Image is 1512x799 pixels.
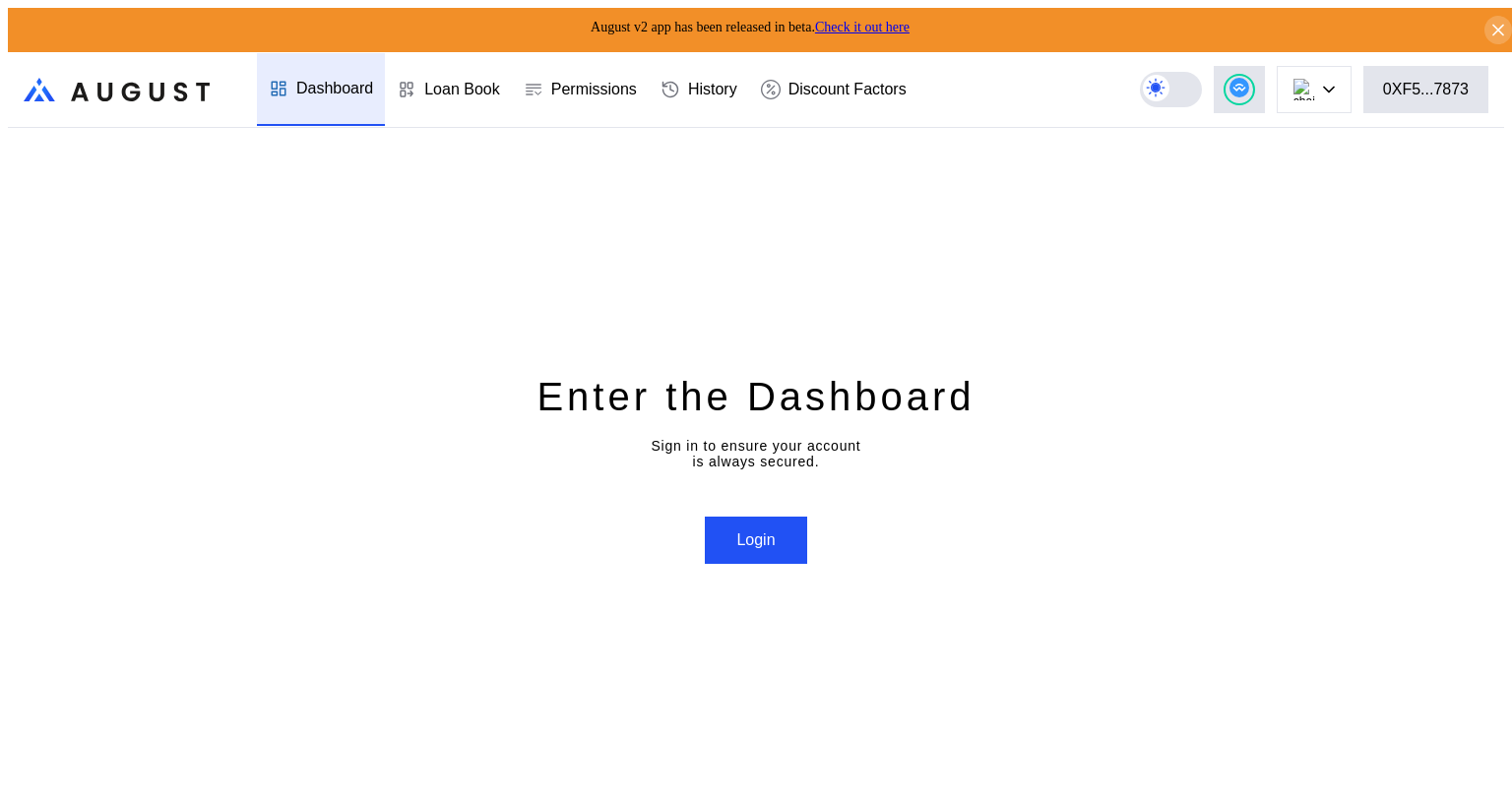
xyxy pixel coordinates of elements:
[1293,79,1315,100] img: chain logo
[296,80,373,97] div: Dashboard
[536,371,975,422] div: Enter the Dashboard
[649,53,749,126] a: History
[651,438,860,469] div: Sign in to ensure your account is always secured.
[1277,66,1352,113] button: chain logo
[551,81,637,98] div: Permissions
[688,81,737,98] div: History
[1363,66,1488,113] button: 0XF5...7873
[788,81,907,98] div: Discount Factors
[257,53,385,126] a: Dashboard
[705,517,806,564] button: Login
[385,53,512,126] a: Loan Book
[815,20,910,34] a: Check it out here
[591,20,910,34] span: August v2 app has been released in beta.
[1383,81,1469,98] div: 0XF5...7873
[424,81,500,98] div: Loan Book
[512,53,649,126] a: Permissions
[749,53,918,126] a: Discount Factors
